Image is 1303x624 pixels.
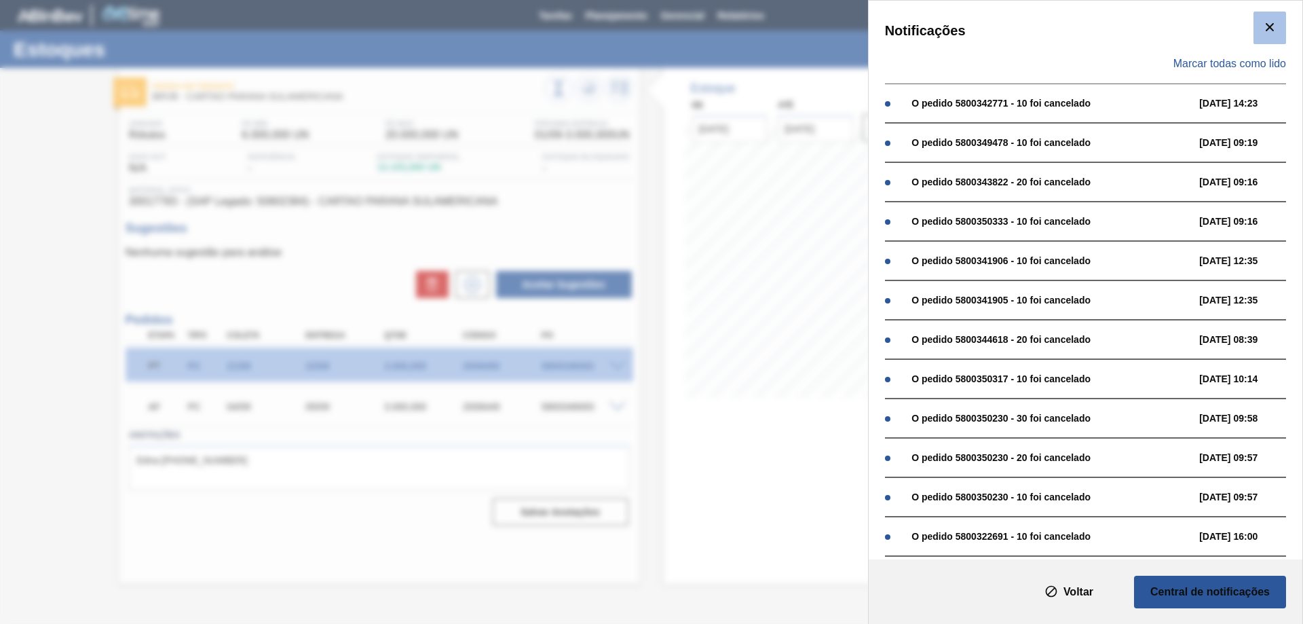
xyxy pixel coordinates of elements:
div: O pedido 5800350230 - 10 foi cancelado [911,492,1192,502]
span: [DATE] 08:39 [1199,334,1300,345]
div: O pedido 5800344618 - 20 foi cancelado [911,334,1192,345]
div: O pedido 5800350230 - 30 foi cancelado [911,413,1192,424]
div: O pedido 5800341905 - 10 foi cancelado [911,295,1192,306]
div: O pedido 5800350230 - 20 foi cancelado [911,452,1192,463]
span: Marcar todas como lido [1173,58,1286,70]
div: O pedido 5800349478 - 10 foi cancelado [911,137,1192,148]
div: O pedido 5800322691 - 10 foi cancelado [911,531,1192,542]
div: O pedido 5800350333 - 10 foi cancelado [911,216,1192,227]
div: O pedido 5800343822 - 20 foi cancelado [911,177,1192,187]
span: [DATE] 12:35 [1199,255,1300,266]
span: [DATE] 16:00 [1199,531,1300,542]
span: [DATE] 09:16 [1199,216,1300,227]
span: [DATE] 12:35 [1199,295,1300,306]
span: [DATE] 09:19 [1199,137,1300,148]
span: [DATE] 10:14 [1199,373,1300,384]
div: O pedido 5800342771 - 10 foi cancelado [911,98,1192,109]
span: [DATE] 09:57 [1199,452,1300,463]
div: O pedido 5800350317 - 10 foi cancelado [911,373,1192,384]
span: [DATE] 09:57 [1199,492,1300,502]
span: [DATE] 09:16 [1199,177,1300,187]
span: [DATE] 14:23 [1199,98,1300,109]
div: O pedido 5800341906 - 10 foi cancelado [911,255,1192,266]
span: [DATE] 09:58 [1199,413,1300,424]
